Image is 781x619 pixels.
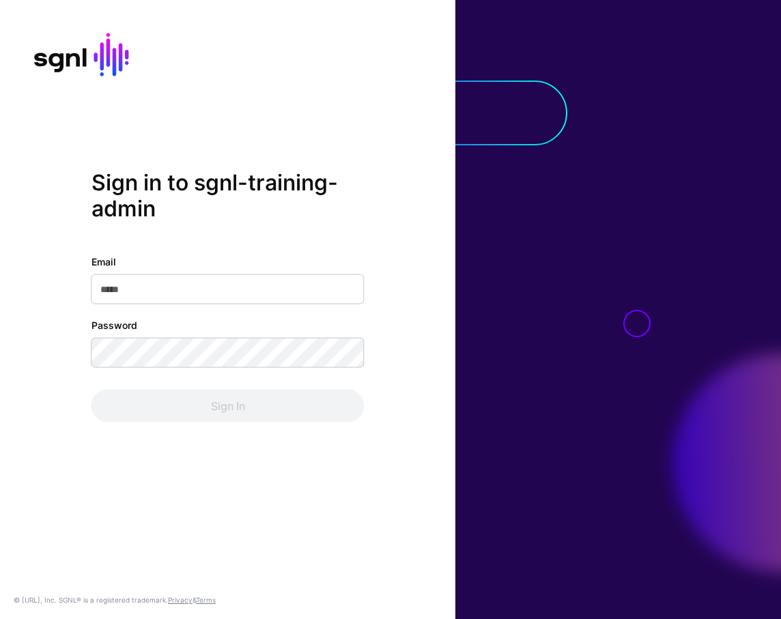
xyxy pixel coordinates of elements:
a: Privacy [168,596,193,604]
label: Email [91,255,116,269]
label: Password [91,318,137,332]
h2: Sign in to sgnl-training-admin [91,169,365,222]
a: Terms [196,596,216,604]
div: © [URL], Inc. SGNL® is a registered trademark. & [14,594,216,605]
